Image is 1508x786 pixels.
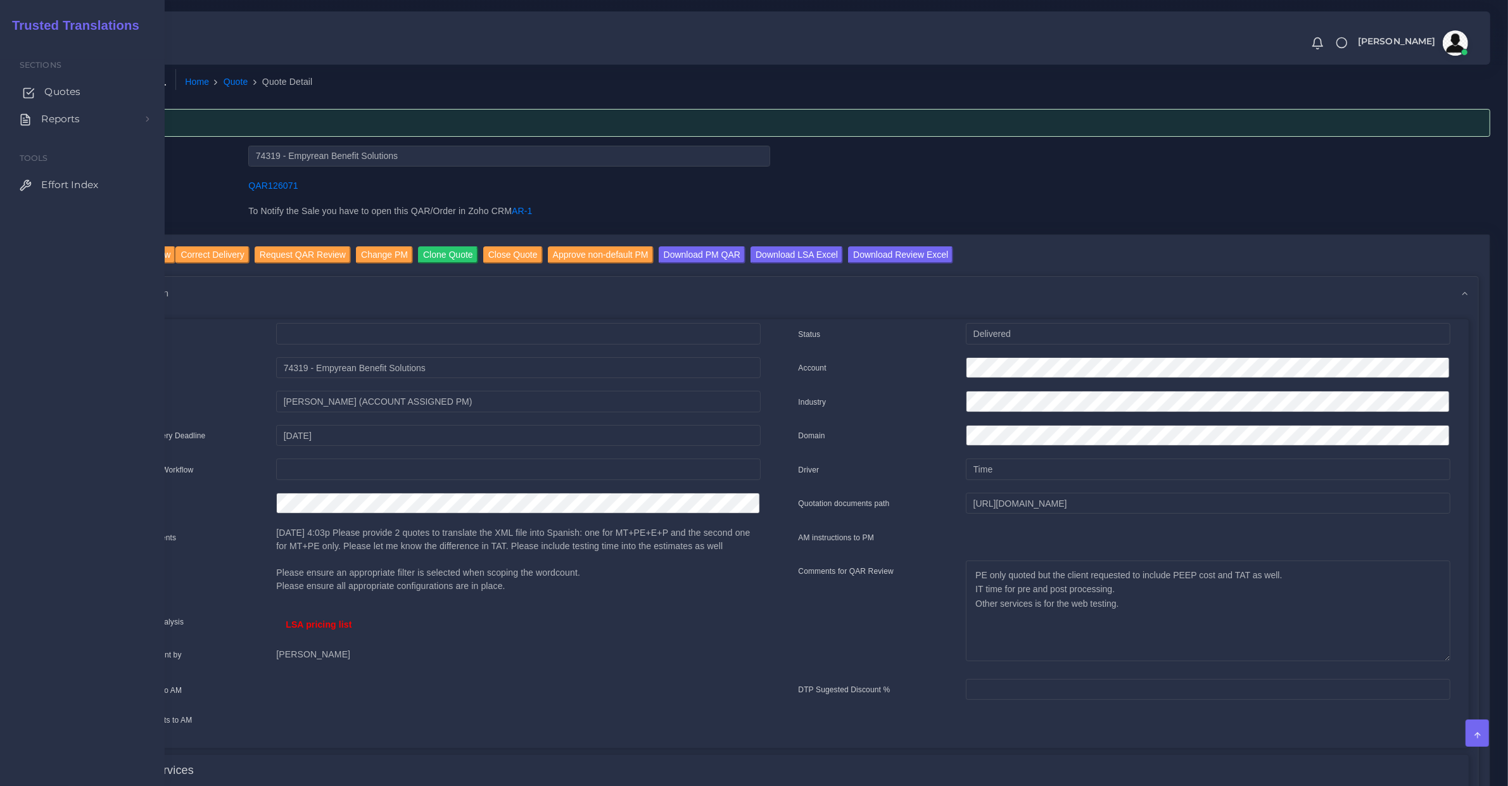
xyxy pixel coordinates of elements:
[659,246,745,263] input: Download PM QAR
[239,205,779,226] div: To Notify the Sale you have to open this QAR/Order in Zoho CRM
[10,172,155,198] a: Effort Index
[356,246,413,263] input: Change PM
[1352,30,1473,56] a: [PERSON_NAME]avatar
[548,246,654,263] input: Approve non-default PM
[799,430,825,441] label: Domain
[248,75,313,89] li: Quote Detail
[799,684,890,695] label: DTP Sugested Discount %
[41,112,80,126] span: Reports
[286,618,751,631] p: LSA pricing list
[20,60,165,72] span: Sections
[248,181,298,191] a: QAR126071
[799,329,821,340] label: Status
[3,18,139,33] h2: Trusted Translations
[799,566,894,577] label: Comments for QAR Review
[276,648,760,661] p: [PERSON_NAME]
[255,246,351,263] input: Request QAR Review
[799,396,827,408] label: Industry
[276,391,760,412] input: pm
[10,106,155,132] a: Reports
[20,153,165,165] span: Tools
[1358,37,1436,46] span: [PERSON_NAME]
[799,362,827,374] label: Account
[966,561,1450,661] textarea: PE only quoted but the client requested to include PEEP cost and TAT as well. IT time for pre and...
[68,109,1490,137] div: QAR Review Done
[751,246,843,263] input: Download LSA Excel
[483,246,543,263] input: Close Quote
[799,464,820,476] label: Driver
[44,85,80,99] span: Quotes
[10,79,155,105] a: Quotes
[848,246,953,263] input: Download Review Excel
[418,246,478,263] input: Clone Quote
[81,277,1478,309] div: Quote information
[799,498,890,509] label: Quotation documents path
[175,246,249,263] input: Correct Delivery
[1443,30,1468,56] img: avatar
[224,75,248,89] a: Quote
[41,178,98,192] span: Effort Index
[276,526,760,593] p: [DATE] 4:03p Please provide 2 quotes to translate the XML file into Spanish: one for MT+PE+E+P an...
[512,206,532,216] a: AR-1
[799,532,875,543] label: AM instructions to PM
[3,15,139,36] a: Trusted Translations
[185,75,209,89] a: Home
